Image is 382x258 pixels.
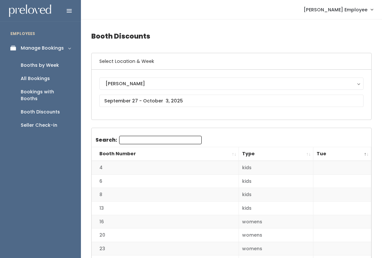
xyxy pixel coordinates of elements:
[239,174,313,188] td: kids
[239,242,313,255] td: womens
[313,147,371,161] th: Tue: activate to sort column descending
[239,202,313,215] td: kids
[91,27,372,45] h4: Booth Discounts
[239,215,313,229] td: womens
[92,53,371,70] h6: Select Location & Week
[99,77,364,90] button: [PERSON_NAME]
[92,147,239,161] th: Booth Number: activate to sort column ascending
[239,147,313,161] th: Type: activate to sort column ascending
[21,109,60,115] div: Booth Discounts
[92,174,239,188] td: 6
[239,161,313,174] td: kids
[239,188,313,202] td: kids
[21,122,57,129] div: Seller Check-in
[95,136,202,144] label: Search:
[21,45,64,52] div: Manage Bookings
[92,215,239,229] td: 16
[297,3,379,17] a: [PERSON_NAME] Employee
[21,75,50,82] div: All Bookings
[92,242,239,255] td: 23
[92,229,239,242] td: 20
[92,161,239,174] td: 4
[92,202,239,215] td: 13
[304,6,367,13] span: [PERSON_NAME] Employee
[239,229,313,242] td: womens
[92,188,239,202] td: 8
[106,80,357,87] div: [PERSON_NAME]
[21,88,71,102] div: Bookings with Booths
[119,136,202,144] input: Search:
[9,5,51,17] img: preloved logo
[21,62,59,69] div: Booths by Week
[99,95,364,107] input: September 27 - October 3, 2025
